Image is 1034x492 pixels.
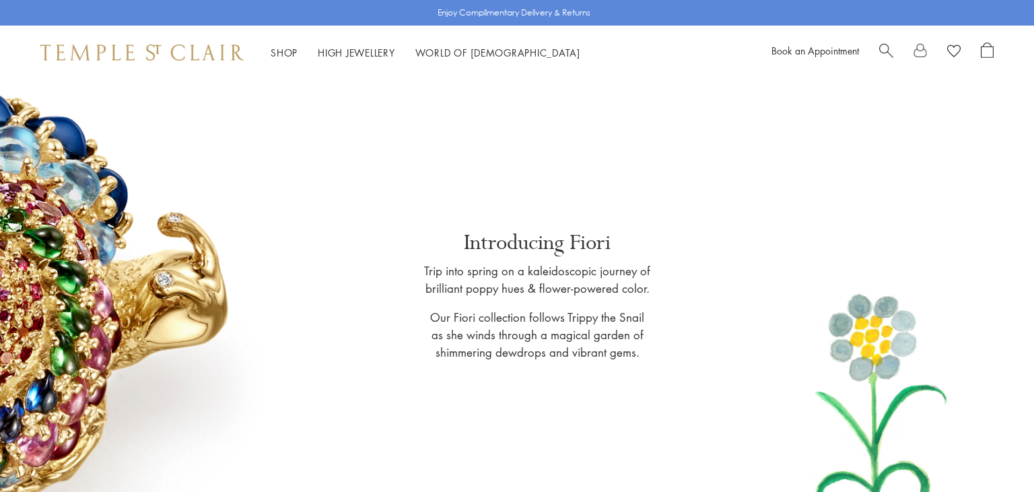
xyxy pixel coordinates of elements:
a: View Wishlist [947,42,961,63]
img: Temple St. Clair [40,44,244,61]
a: Open Shopping Bag [981,42,994,63]
iframe: Gorgias live chat messenger [967,429,1021,479]
a: Search [879,42,893,63]
p: Enjoy Complimentary Delivery & Returns [438,6,590,20]
a: ShopShop [271,46,298,59]
nav: Main navigation [271,44,580,61]
a: World of [DEMOGRAPHIC_DATA]World of [DEMOGRAPHIC_DATA] [415,46,580,59]
a: Book an Appointment [771,44,859,57]
a: High JewelleryHigh Jewellery [318,46,395,59]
